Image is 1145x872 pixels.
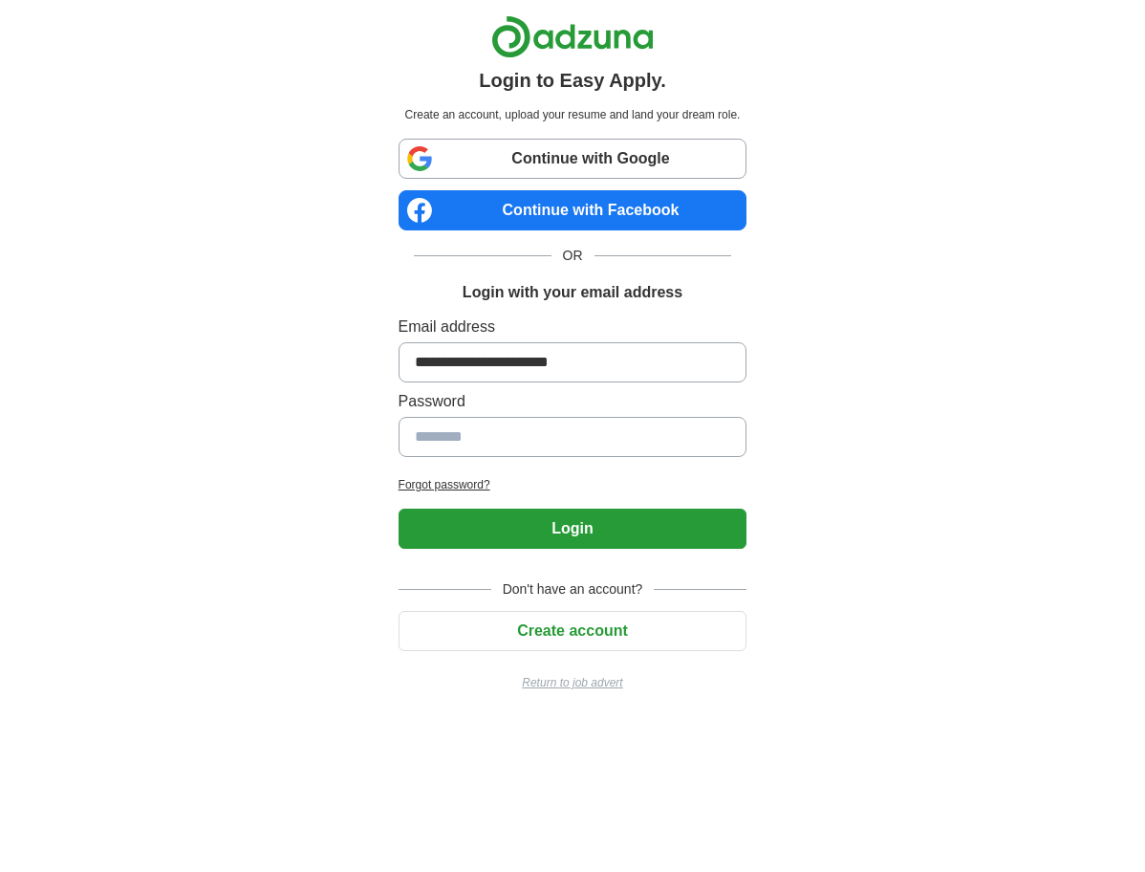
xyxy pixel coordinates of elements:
[491,579,655,599] span: Don't have an account?
[399,139,747,179] a: Continue with Google
[399,190,747,230] a: Continue with Facebook
[491,15,654,58] img: Adzuna logo
[399,622,747,639] a: Create account
[551,246,594,266] span: OR
[399,476,747,493] a: Forgot password?
[399,390,747,413] label: Password
[399,674,747,691] a: Return to job advert
[463,281,682,304] h1: Login with your email address
[479,66,666,95] h1: Login to Easy Apply.
[399,611,747,651] button: Create account
[399,509,747,549] button: Login
[399,316,747,338] label: Email address
[402,106,744,123] p: Create an account, upload your resume and land your dream role.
